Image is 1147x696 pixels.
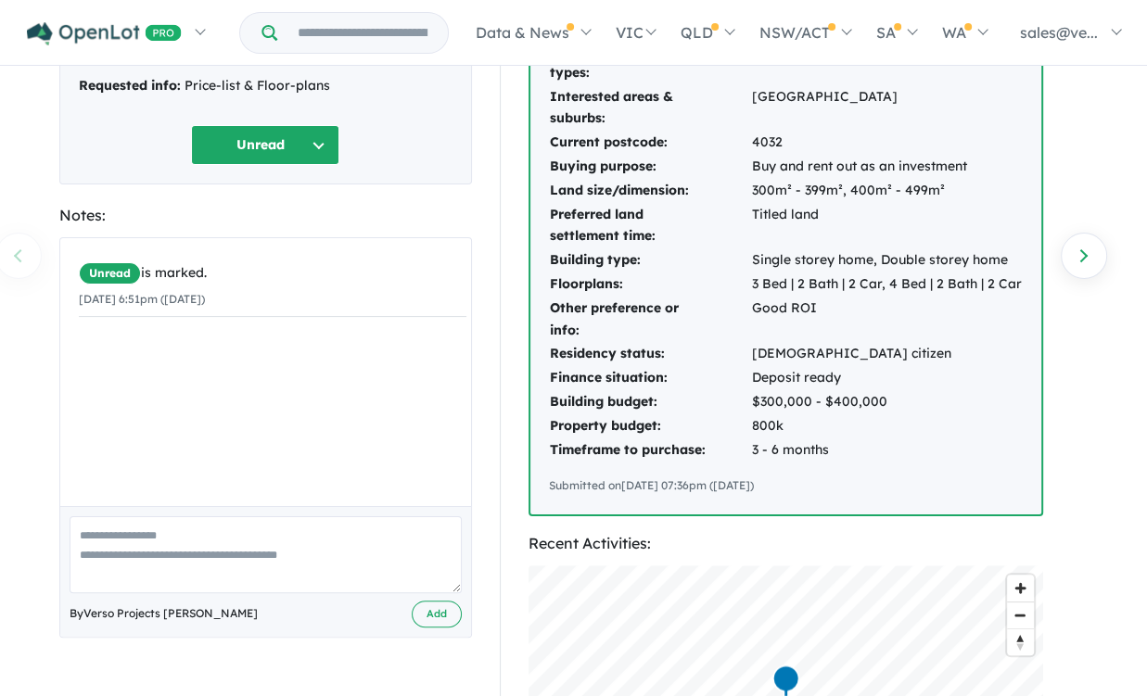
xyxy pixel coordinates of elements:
[549,248,751,272] td: Building type:
[751,272,1023,297] td: 3 Bed | 2 Bath | 2 Car, 4 Bed | 2 Bath | 2 Car
[281,13,444,53] input: Try estate name, suburb, builder or developer
[549,85,751,132] td: Interested areas & suburbs:
[529,531,1043,556] div: Recent Activities:
[27,22,182,45] img: Openlot PRO Logo White
[751,131,1023,155] td: 4032
[549,342,751,366] td: Residency status:
[79,75,452,97] div: Price-list & Floor-plans
[549,390,751,414] td: Building budget:
[549,476,1023,495] div: Submitted on [DATE] 07:36pm ([DATE])
[549,131,751,155] td: Current postcode:
[751,203,1023,249] td: Titled land
[191,125,339,165] button: Unread
[1020,23,1098,42] span: sales@ve...
[79,292,205,306] small: [DATE] 6:51pm ([DATE])
[1007,601,1034,628] button: Zoom out
[549,438,751,462] td: Timeframe to purchase:
[549,203,751,249] td: Preferred land settlement time:
[751,390,1023,414] td: $300,000 - $400,000
[549,366,751,390] td: Finance situation:
[549,297,751,343] td: Other preference or info:
[412,601,462,627] button: Add
[751,414,1023,438] td: 800k
[59,203,472,228] div: Notes:
[70,604,258,623] span: By Verso Projects [PERSON_NAME]
[1007,628,1034,655] button: Reset bearing to north
[549,272,751,297] td: Floorplans:
[751,438,1023,462] td: 3 - 6 months
[79,262,141,285] span: Unread
[1007,575,1034,601] button: Zoom in
[1007,602,1034,628] span: Zoom out
[751,248,1023,272] td: Single storey home, Double storey home
[79,262,466,285] div: is marked.
[751,366,1023,390] td: Deposit ready
[549,414,751,438] td: Property budget:
[79,77,181,94] strong: Requested info:
[751,179,1023,203] td: 300m² - 399m², 400m² - 499m²
[751,342,1023,366] td: [DEMOGRAPHIC_DATA] citizen
[751,297,1023,343] td: Good ROI
[549,155,751,179] td: Buying purpose:
[1007,629,1034,655] span: Reset bearing to north
[549,179,751,203] td: Land size/dimension:
[751,85,1023,132] td: [GEOGRAPHIC_DATA]
[751,155,1023,179] td: Buy and rent out as an investment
